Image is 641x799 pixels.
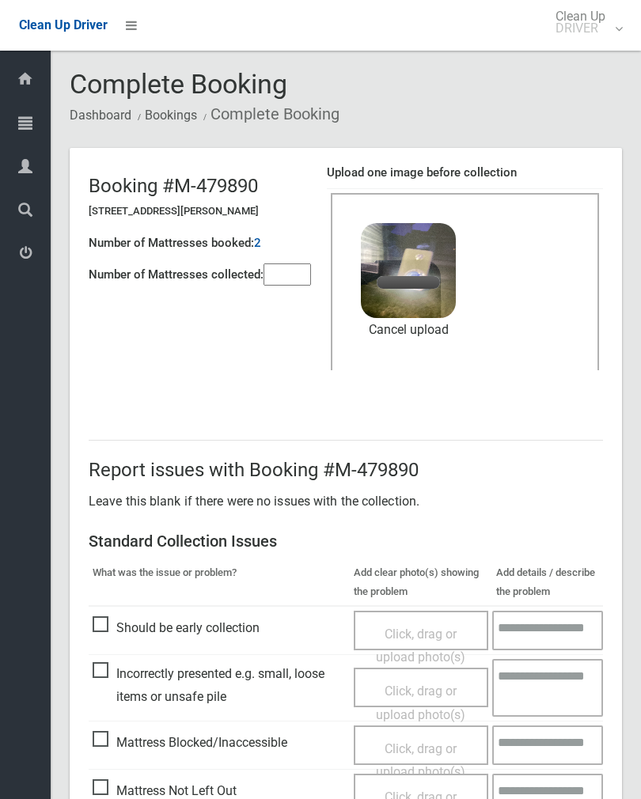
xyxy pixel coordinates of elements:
[89,237,254,250] h4: Number of Mattresses booked:
[556,22,605,34] small: DRIVER
[19,17,108,32] span: Clean Up Driver
[254,237,261,250] h4: 2
[89,176,311,196] h2: Booking #M-479890
[89,268,264,282] h4: Number of Mattresses collected:
[376,627,465,665] span: Click, drag or upload photo(s)
[89,559,350,606] th: What was the issue or problem?
[145,108,197,123] a: Bookings
[327,166,603,180] h4: Upload one image before collection
[199,100,339,129] li: Complete Booking
[89,532,603,550] h3: Standard Collection Issues
[70,108,131,123] a: Dashboard
[93,662,346,709] span: Incorrectly presented e.g. small, loose items or unsafe pile
[93,616,260,640] span: Should be early collection
[361,318,456,342] a: Cancel upload
[19,13,108,37] a: Clean Up Driver
[492,559,603,606] th: Add details / describe the problem
[89,490,603,513] p: Leave this blank if there were no issues with the collection.
[93,731,287,755] span: Mattress Blocked/Inaccessible
[89,206,311,217] h5: [STREET_ADDRESS][PERSON_NAME]
[376,684,465,722] span: Click, drag or upload photo(s)
[376,741,465,780] span: Click, drag or upload photo(s)
[350,559,493,606] th: Add clear photo(s) showing the problem
[89,460,603,480] h2: Report issues with Booking #M-479890
[548,10,621,34] span: Clean Up
[70,68,287,100] span: Complete Booking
